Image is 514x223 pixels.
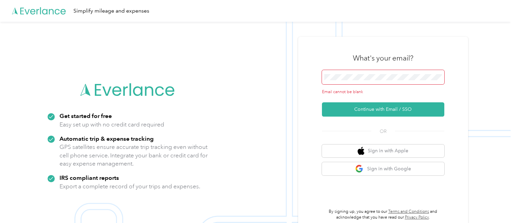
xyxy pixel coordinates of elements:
img: google logo [355,165,364,173]
p: Easy set up with no credit card required [59,120,164,129]
div: Email cannot be blank [322,89,444,95]
img: apple logo [358,147,364,155]
p: GPS satellites ensure accurate trip tracking even without cell phone service. Integrate your bank... [59,143,208,168]
strong: Get started for free [59,112,112,119]
button: apple logoSign in with Apple [322,144,444,158]
div: Simplify mileage and expenses [73,7,149,15]
span: OR [371,128,395,135]
a: Privacy Policy [405,215,429,220]
strong: IRS compliant reports [59,174,119,181]
button: google logoSign in with Google [322,162,444,175]
h3: What's your email? [353,53,413,63]
p: By signing up, you agree to our and acknowledge that you have read our . [322,209,444,221]
button: Continue with Email / SSO [322,102,444,117]
strong: Automatic trip & expense tracking [59,135,154,142]
a: Terms and Conditions [388,209,429,214]
p: Export a complete record of your trips and expenses. [59,182,200,191]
